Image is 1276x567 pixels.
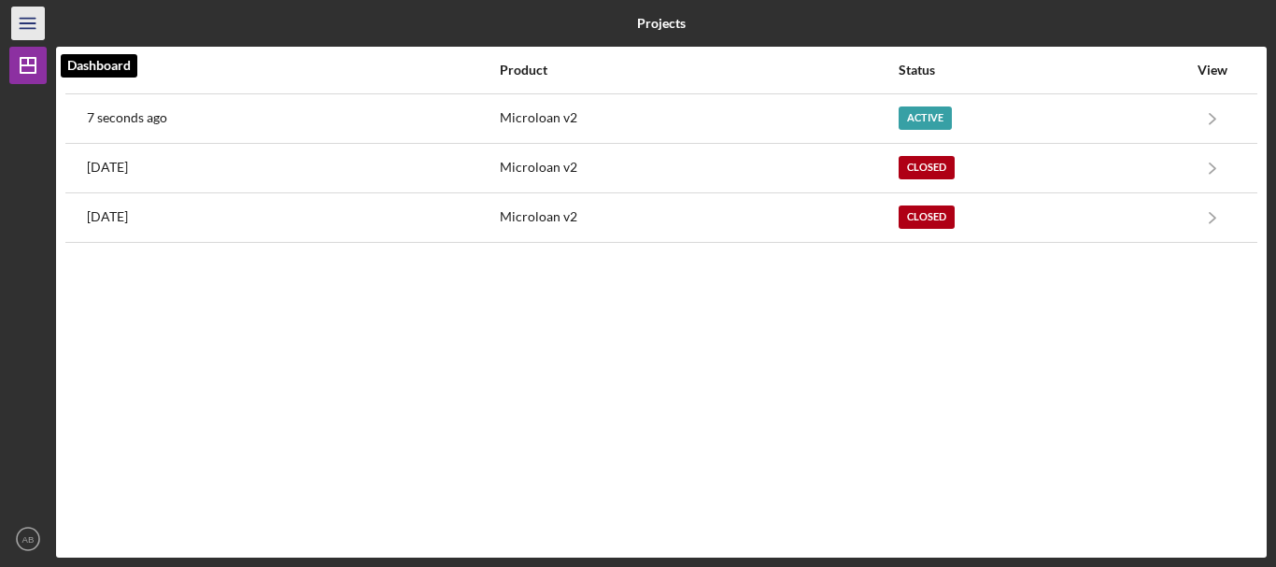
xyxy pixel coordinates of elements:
b: Projects [637,16,686,31]
div: Closed [899,156,955,179]
text: AB [22,534,35,545]
div: Closed [899,206,955,229]
div: Microloan v2 [500,145,897,191]
button: AB [9,520,47,558]
time: 2025-07-23 22:47 [87,209,128,224]
div: Status [899,63,1187,78]
div: Microloan v2 [500,95,897,142]
time: 2025-09-04 17:52 [87,110,167,125]
div: View [1189,63,1236,78]
div: Product [500,63,897,78]
div: Microloan v2 [500,194,897,241]
div: Active [899,106,952,130]
div: Activity [87,63,498,78]
time: 2025-08-19 19:58 [87,160,128,175]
